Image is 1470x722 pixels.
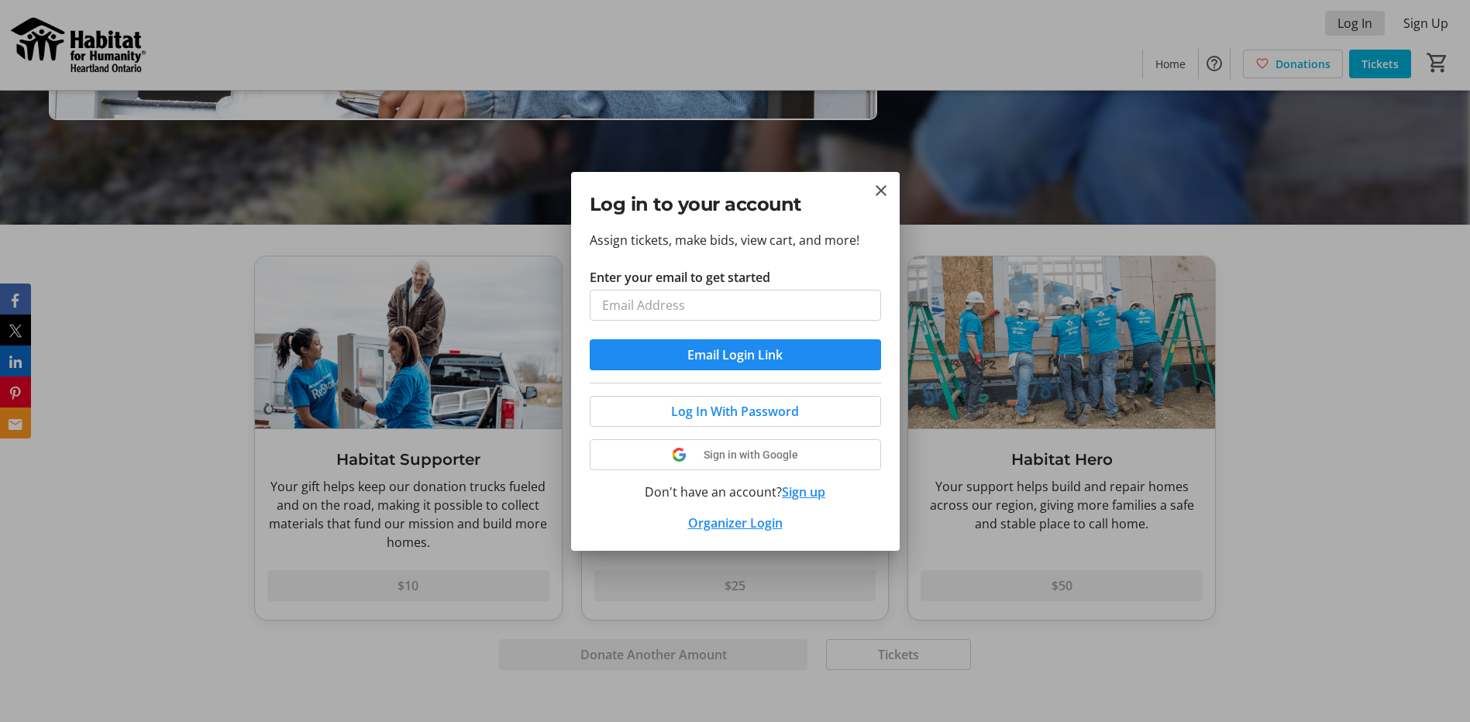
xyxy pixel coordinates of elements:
h2: Log in to your account [590,191,881,218]
p: Assign tickets, make bids, view cart, and more! [590,231,881,249]
button: Sign up [782,483,825,501]
button: Email Login Link [590,339,881,370]
button: Close [872,181,890,200]
span: Log In With Password [671,402,799,421]
span: Email Login Link [687,346,783,364]
span: Sign in with Google [704,449,798,461]
input: Email Address [590,290,881,321]
a: Organizer Login [688,514,783,531]
label: Enter your email to get started [590,268,770,287]
div: Don't have an account? [590,483,881,501]
button: Log In With Password [590,396,881,427]
button: Sign in with Google [590,439,881,470]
